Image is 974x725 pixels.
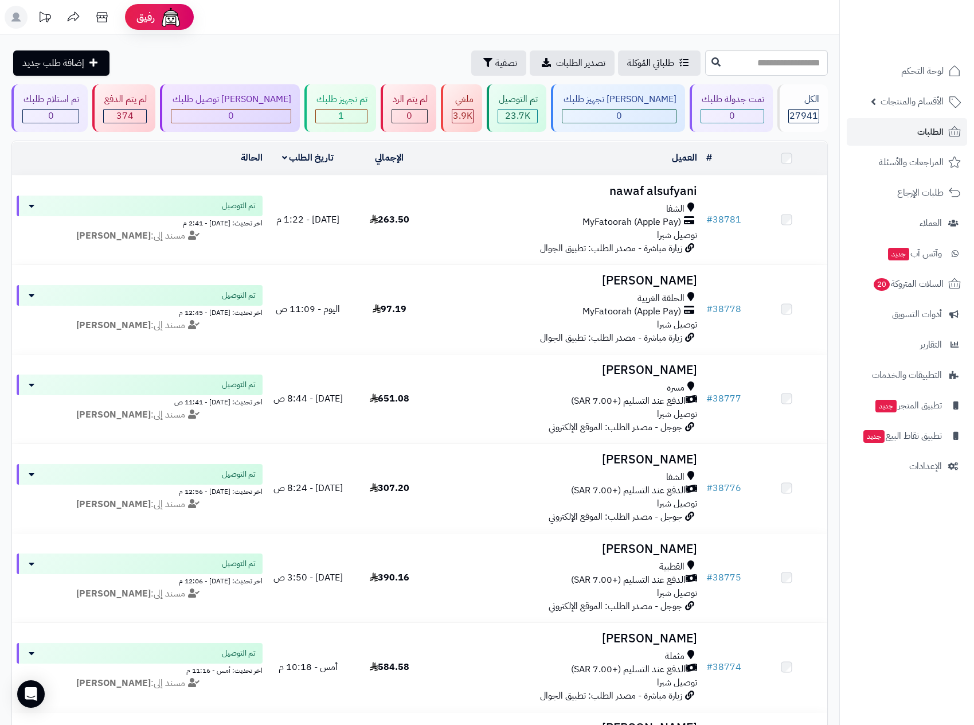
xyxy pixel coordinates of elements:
[392,93,428,106] div: لم يتم الرد
[666,471,684,484] span: الشفا
[706,302,713,316] span: #
[8,229,271,243] div: مسند إلى:
[920,215,942,231] span: العملاء
[872,367,942,383] span: التطبيقات والخدمات
[530,50,615,76] a: تصدير الطلبات
[316,110,367,123] div: 1
[435,274,697,287] h3: [PERSON_NAME]
[549,420,682,434] span: جوجل - مصدر الطلب: الموقع الإلكتروني
[103,93,147,106] div: لم يتم الدفع
[484,84,549,132] a: تم التوصيل 23.7K
[158,84,302,132] a: [PERSON_NAME] توصيل طلبك 0
[657,407,697,421] span: توصيل شبرا
[435,632,697,645] h3: [PERSON_NAME]
[881,93,944,110] span: الأقسام والمنتجات
[549,510,682,524] span: جوجل - مصدر الطلب: الموقع الإلكتروني
[222,200,256,212] span: تم التوصيل
[370,213,409,227] span: 263.50
[847,179,967,206] a: طلبات الإرجاع
[315,93,367,106] div: تم تجهيز طلبك
[273,571,343,584] span: [DATE] - 3:50 ص
[373,302,406,316] span: 97.19
[540,241,682,255] span: زيارة مباشرة - مصدر الطلب: تطبيق الجوال
[495,56,517,70] span: تصفية
[788,93,819,106] div: الكل
[338,109,344,123] span: 1
[76,408,151,422] strong: [PERSON_NAME]
[706,213,741,227] a: #38781
[282,151,334,165] a: تاريخ الطلب
[879,154,944,170] span: المراجعات والأسئلة
[847,422,967,450] a: تطبيق نقاط البيعجديد
[847,209,967,237] a: العملاء
[706,481,741,495] a: #38776
[505,109,530,123] span: 23.7K
[729,109,735,123] span: 0
[406,109,412,123] span: 0
[273,481,343,495] span: [DATE] - 8:24 ص
[847,392,967,419] a: تطبيق المتجرجديد
[76,229,151,243] strong: [PERSON_NAME]
[847,301,967,328] a: أدوات التسويق
[17,216,263,228] div: اخر تحديث: [DATE] - 2:41 م
[672,151,697,165] a: العميل
[90,84,158,132] a: لم يتم الدفع 374
[873,276,944,292] span: السلات المتروكة
[706,660,741,674] a: #38774
[241,151,263,165] a: الحالة
[892,306,942,322] span: أدوات التسويق
[30,6,59,32] a: تحديثات المنصة
[775,84,830,132] a: الكل27941
[378,84,439,132] a: لم يتم الرد 0
[222,558,256,570] span: تم التوصيل
[618,50,701,76] a: طلباتي المُوكلة
[370,481,409,495] span: 307.20
[847,57,967,85] a: لوحة التحكم
[862,428,942,444] span: تطبيق نقاط البيع
[222,648,256,659] span: تم التوصيل
[549,599,682,613] span: جوجل - مصدر الطلب: الموقع الإلكتروني
[706,481,713,495] span: #
[222,379,256,391] span: تم التوصيل
[439,84,484,132] a: ملغي 3.9K
[657,676,697,689] span: توصيل شبرا
[920,337,942,353] span: التقارير
[582,305,681,318] span: MyFatoorah (Apple Pay)
[435,185,697,198] h3: nawaf alsufyani
[392,110,427,123] div: 0
[701,93,764,106] div: تمت جدولة طلبك
[562,110,675,123] div: 0
[171,93,291,106] div: [PERSON_NAME] توصيل طلبك
[76,676,151,690] strong: [PERSON_NAME]
[616,109,622,123] span: 0
[222,469,256,480] span: تم التوصيل
[847,240,967,267] a: وآتس آبجديد
[452,93,474,106] div: ملغي
[498,110,537,123] div: 23715
[874,278,890,291] span: 20
[637,292,684,305] span: الحلقة الغربية
[847,331,967,358] a: التقارير
[706,571,713,584] span: #
[17,664,263,676] div: اخر تحديث: أمس - 11:16 م
[659,560,684,574] span: القطبية
[375,151,404,165] a: الإجمالي
[556,56,605,70] span: تصدير الطلبات
[76,497,151,511] strong: [PERSON_NAME]
[571,574,686,587] span: الدفع عند التسليم (+7.00 SAR)
[302,84,378,132] a: تم تجهيز طلبك 1
[435,453,697,466] h3: [PERSON_NAME]
[706,392,741,406] a: #38777
[562,93,676,106] div: [PERSON_NAME] تجهيز طلبك
[657,318,697,332] span: توصيل شبرا
[273,392,343,406] span: [DATE] - 8:44 ص
[875,400,897,412] span: جديد
[901,63,944,79] span: لوحة التحكم
[453,109,472,123] span: 3.9K
[847,361,967,389] a: التطبيقات والخدمات
[917,124,944,140] span: الطلبات
[657,586,697,600] span: توصيل شبرا
[887,245,942,262] span: وآتس آب
[627,56,674,70] span: طلباتي المُوكلة
[909,458,942,474] span: الإعدادات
